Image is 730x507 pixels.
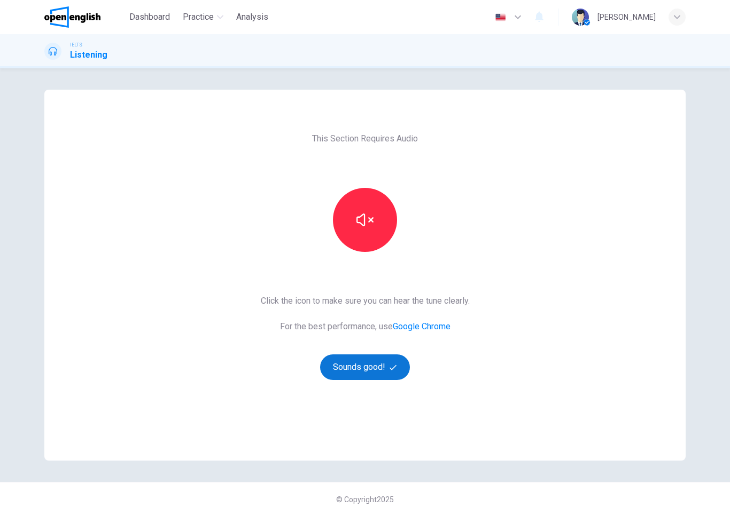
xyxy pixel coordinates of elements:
[261,320,470,333] span: For the best performance, use
[494,13,507,21] img: en
[312,132,418,145] span: This Section Requires Audio
[232,7,273,27] button: Analysis
[183,11,214,23] span: Practice
[261,295,470,307] span: Click the icon to make sure you can hear the tune clearly.
[178,7,228,27] button: Practice
[129,11,170,23] span: Dashboard
[44,6,100,28] img: OpenEnglish logo
[70,41,82,49] span: IELTS
[236,11,268,23] span: Analysis
[320,354,410,380] button: Sounds good!
[597,11,656,23] div: [PERSON_NAME]
[70,49,107,61] h1: Listening
[44,6,125,28] a: OpenEnglish logo
[393,321,451,331] a: Google Chrome
[572,9,589,26] img: Profile picture
[336,495,394,504] span: © Copyright 2025
[125,7,174,27] button: Dashboard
